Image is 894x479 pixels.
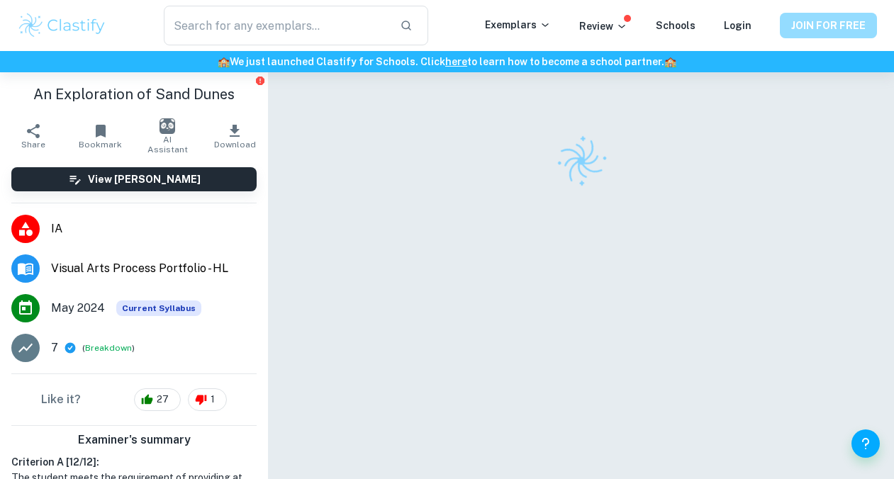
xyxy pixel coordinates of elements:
a: here [445,56,467,67]
span: Download [214,140,256,150]
p: Review [579,18,627,34]
a: Schools [656,20,695,31]
button: Report issue [255,75,265,86]
span: Visual Arts Process Portfolio - HL [51,260,257,277]
div: This exemplar is based on the current syllabus. Feel free to refer to it for inspiration/ideas wh... [116,300,201,316]
a: Login [724,20,751,31]
h6: View [PERSON_NAME] [88,171,201,187]
span: 27 [149,393,177,407]
button: AI Assistant [134,116,201,156]
p: Exemplars [485,17,551,33]
h6: Criterion A [ 12 / 12 ]: [11,454,257,470]
span: 🏫 [664,56,676,67]
input: Search for any exemplars... [164,6,389,45]
h1: An Exploration of Sand Dunes [11,84,257,105]
div: 27 [134,388,181,411]
h6: Like it? [41,391,81,408]
button: JOIN FOR FREE [780,13,877,38]
span: Bookmark [79,140,122,150]
button: Bookmark [67,116,135,156]
img: AI Assistant [160,118,175,134]
div: 1 [188,388,227,411]
p: 7 [51,339,58,356]
h6: We just launched Clastify for Schools. Click to learn how to become a school partner. [3,54,891,69]
button: Download [201,116,269,156]
span: Current Syllabus [116,300,201,316]
button: View [PERSON_NAME] [11,167,257,191]
span: 🏫 [218,56,230,67]
span: Share [21,140,45,150]
img: Clastify logo [17,11,107,40]
span: 1 [203,393,223,407]
span: AI Assistant [143,135,193,154]
span: May 2024 [51,300,105,317]
button: Help and Feedback [851,429,880,458]
button: Breakdown [85,342,132,354]
img: Clastify logo [546,126,616,196]
h6: Examiner's summary [6,432,262,449]
span: IA [51,220,257,237]
span: ( ) [82,342,135,355]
